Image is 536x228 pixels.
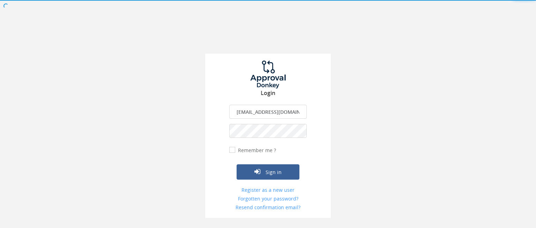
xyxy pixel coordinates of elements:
[229,105,307,119] input: Enter your Email
[237,164,299,180] button: Sign in
[229,195,307,202] a: Forgotten your password?
[242,61,294,88] img: logo.png
[229,204,307,211] a: Resend confirmation email?
[236,147,276,154] label: Remember me ?
[205,90,331,96] h3: Login
[229,187,307,194] a: Register as a new user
